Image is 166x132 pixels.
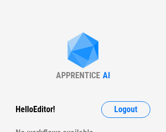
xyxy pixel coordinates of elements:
[114,105,137,114] span: Logout
[56,70,100,80] div: APPRENTICE
[101,101,150,118] button: Logout
[16,101,55,118] div: Hello Editor !
[62,32,104,70] img: Apprentice AI
[103,70,110,80] div: AI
